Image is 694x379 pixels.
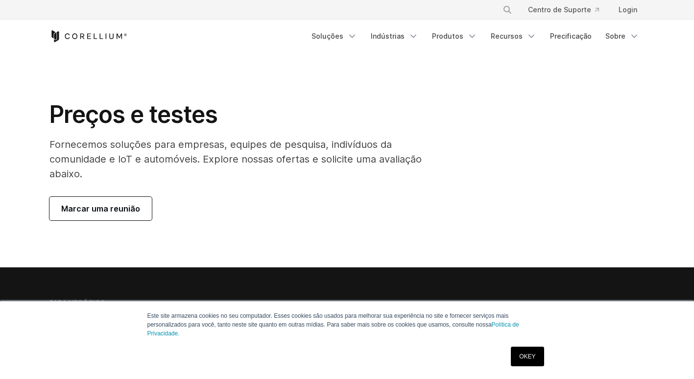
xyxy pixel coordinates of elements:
div: Menu de navegação [306,27,645,45]
span: Marcar uma reunião [61,203,140,214]
font: Recursos [491,31,523,41]
h6: PARA NEGÓCIOS [49,299,105,308]
div: Menu de navegação [491,1,645,19]
font: Sobre [605,31,625,41]
h1: Preços e testes [49,100,440,129]
a: Login [611,1,645,19]
font: Produtos [432,31,463,41]
p: Fornecemos soluções para empresas, equipes de pesquisa, indivíduos da comunidade e IoT e automóve... [49,137,440,181]
a: Marcar uma reunião [49,197,152,220]
button: Procurar [499,1,516,19]
p: Este site armazena cookies no seu computador. Esses cookies são usados para melhorar sua experiên... [147,311,547,338]
font: Indústrias [371,31,405,41]
a: OKEY [511,347,544,366]
a: Corellium Início [49,30,127,42]
font: Soluções [311,31,343,41]
a: Política de Privacidade. [147,321,519,337]
a: Precificação [544,27,598,45]
font: Centro de Suporte [528,5,591,15]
